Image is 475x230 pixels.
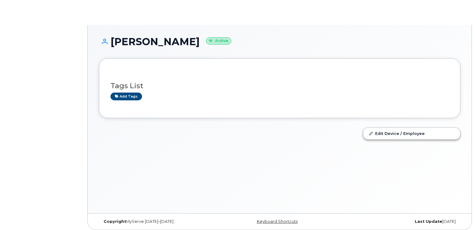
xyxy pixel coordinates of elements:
h1: [PERSON_NAME] [99,36,460,47]
a: Add tags [110,93,142,100]
div: MyServe [DATE]–[DATE] [99,219,219,224]
strong: Copyright [104,219,126,224]
small: Active [206,37,231,45]
strong: Last Update [415,219,442,224]
a: Keyboard Shortcuts [257,219,298,224]
a: Edit Device / Employee [363,128,460,139]
div: [DATE] [340,219,460,224]
h3: Tags List [110,82,449,90]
